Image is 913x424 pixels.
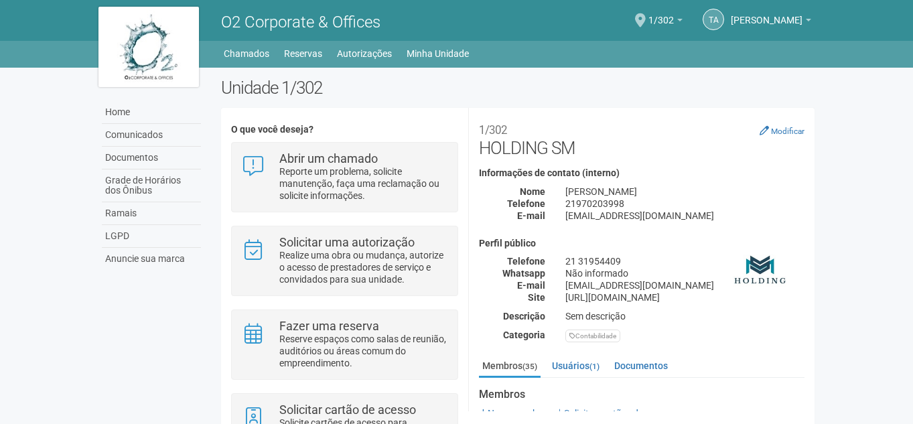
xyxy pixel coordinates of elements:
strong: Membros [479,388,804,401]
a: Solicitar cartões de acesso [555,408,675,419]
img: logo.jpg [98,7,199,87]
a: Chamados [224,44,269,63]
a: Documentos [611,356,671,376]
a: Documentos [102,147,201,169]
a: Home [102,101,201,124]
a: Minha Unidade [407,44,469,63]
div: Não informado [555,267,815,279]
a: 1/302 [648,17,683,27]
small: 1/302 [479,123,507,137]
strong: Abrir um chamado [279,151,378,165]
p: Realize uma obra ou mudança, autorize o acesso de prestadores de serviço e convidados para sua un... [279,249,447,285]
strong: Solicitar uma autorização [279,235,415,249]
div: [PERSON_NAME] [555,186,815,198]
a: Membros(35) [479,356,541,378]
a: Reservas [284,44,322,63]
small: (1) [589,362,600,371]
h2: HOLDING SM [479,118,804,158]
strong: Fazer uma reserva [279,319,379,333]
a: Abrir um chamado Reporte um problema, solicite manutenção, faça uma reclamação ou solicite inform... [242,153,447,202]
a: Usuários(1) [549,356,603,376]
p: Reserve espaços como salas de reunião, auditórios ou áreas comum do empreendimento. [279,333,447,369]
span: Thamiris Abdala [731,2,802,25]
div: [EMAIL_ADDRESS][DOMAIN_NAME] [555,279,815,291]
a: Grade de Horários dos Ônibus [102,169,201,202]
small: Modificar [771,127,804,136]
div: Sem descrição [555,310,815,322]
p: Reporte um problema, solicite manutenção, faça uma reclamação ou solicite informações. [279,165,447,202]
a: Solicitar uma autorização Realize uma obra ou mudança, autorize o acesso de prestadores de serviç... [242,236,447,285]
span: 1/302 [648,2,674,25]
strong: Descrição [503,311,545,322]
strong: Whatsapp [502,268,545,279]
strong: Site [528,292,545,303]
strong: E-mail [517,280,545,291]
strong: Solicitar cartão de acesso [279,403,416,417]
a: [PERSON_NAME] [731,17,811,27]
h4: Perfil público [479,238,804,249]
div: Contabilidade [565,330,620,342]
strong: Categoria [503,330,545,340]
a: Novo membro [479,408,547,419]
small: (35) [522,362,537,371]
a: LGPD [102,225,201,248]
div: 21970203998 [555,198,815,210]
h4: Informações de contato (interno) [479,168,804,178]
a: Fazer uma reserva Reserve espaços como salas de reunião, auditórios ou áreas comum do empreendime... [242,320,447,369]
a: Anuncie sua marca [102,248,201,270]
strong: E-mail [517,210,545,221]
h2: Unidade 1/302 [221,78,815,98]
span: O2 Corporate & Offices [221,13,380,31]
a: Comunicados [102,124,201,147]
div: 21 31954409 [555,255,815,267]
a: TA [703,9,724,30]
div: [URL][DOMAIN_NAME] [555,291,815,303]
div: [EMAIL_ADDRESS][DOMAIN_NAME] [555,210,815,222]
a: Autorizações [337,44,392,63]
a: Modificar [760,125,804,136]
strong: Telefone [507,198,545,209]
strong: Telefone [507,256,545,267]
strong: Nome [520,186,545,197]
a: Ramais [102,202,201,225]
h4: O que você deseja? [231,125,458,135]
img: business.png [727,238,794,305]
